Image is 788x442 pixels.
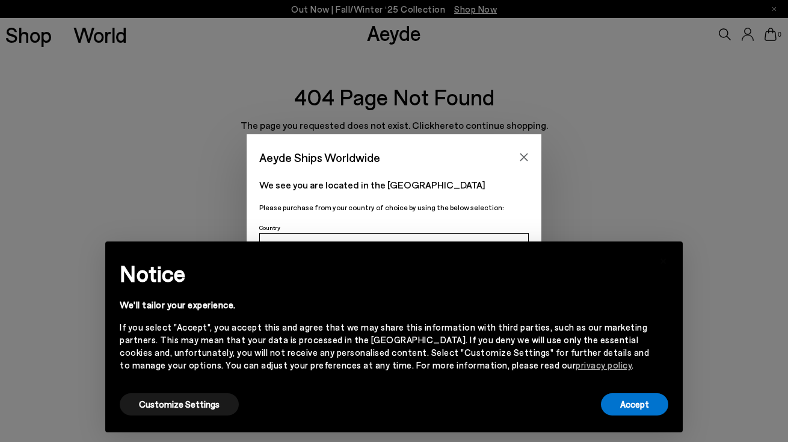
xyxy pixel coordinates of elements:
span: Aeyde Ships Worldwide [259,147,380,168]
button: Accept [601,393,668,416]
p: Please purchase from your country of choice by using the below selection: [259,202,529,213]
button: Customize Settings [120,393,239,416]
h2: Notice [120,258,649,289]
button: Close this notice [649,245,678,274]
span: Country [259,224,280,231]
span: × [659,251,668,268]
p: We see you are located in the [GEOGRAPHIC_DATA] [259,178,529,192]
button: Close [515,148,533,166]
div: If you select "Accept", you accept this and agree that we may share this information with third p... [120,321,649,372]
a: privacy policy [576,360,632,370]
div: We'll tailor your experience. [120,299,649,311]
